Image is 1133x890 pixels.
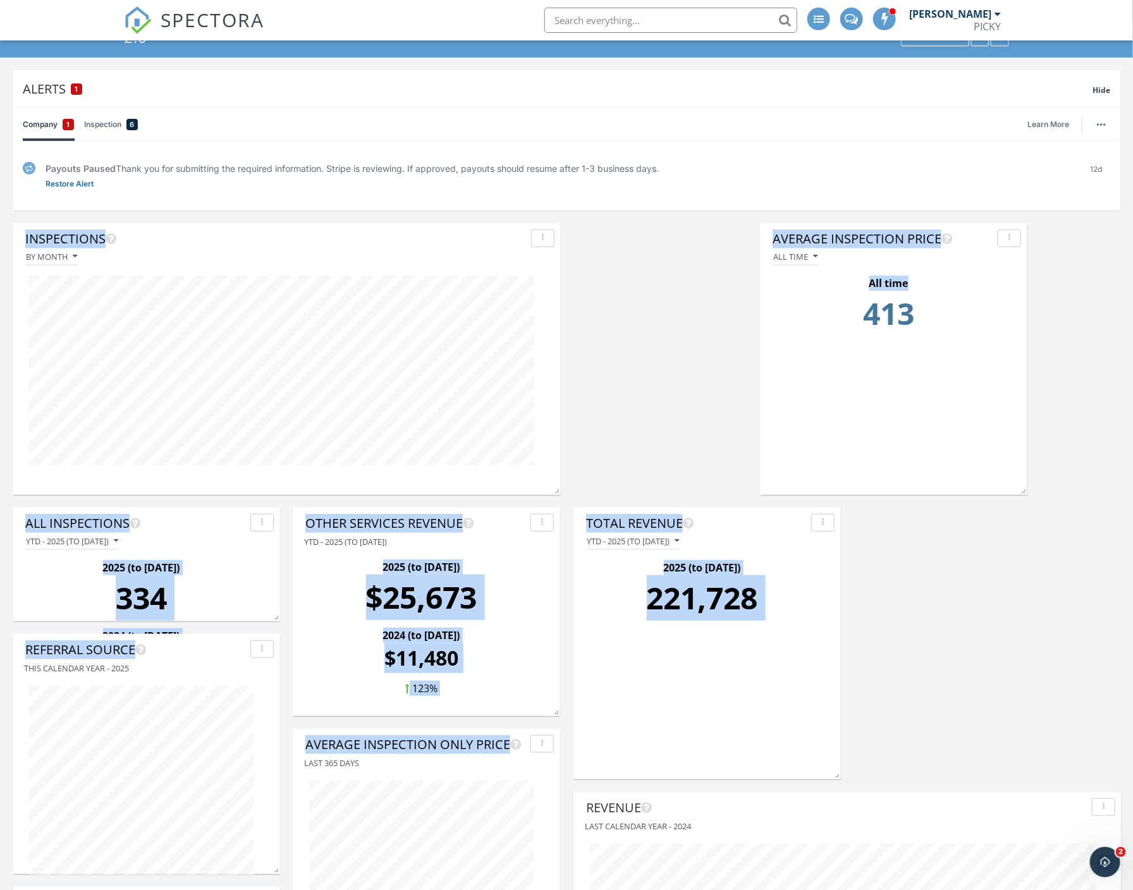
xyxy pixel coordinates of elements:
[773,229,993,248] div: Average Inspection Price
[587,537,679,546] div: YTD - 2025 (to [DATE])
[776,291,1001,344] td: 413.34
[974,20,1001,33] div: PICKY
[26,537,118,546] div: YTD - 2025 (to [DATE])
[773,252,818,261] div: All time
[25,640,245,659] div: Referral Source
[1090,847,1120,877] iframe: Intercom live chat
[586,533,680,550] button: YTD - 2025 (to [DATE])
[29,628,254,643] div: 2024 (to [DATE])
[23,162,35,175] img: under-review-2fe708636b114a7f4b8d.svg
[1082,162,1110,190] div: 12d
[544,8,797,33] input: Search everything...
[46,163,116,174] span: Payouts Paused
[586,514,806,533] div: Total Revenue
[309,643,534,681] td: 11480.26
[309,628,534,643] div: 2024 (to [DATE])
[29,575,254,628] td: 334
[124,17,264,44] a: SPECTORA
[46,178,94,190] a: Restore Alert
[412,681,438,695] span: 123%
[1027,118,1077,131] a: Learn More
[84,108,138,141] a: Inspection
[1116,847,1126,857] span: 2
[586,798,1087,817] div: Revenue
[161,6,264,33] span: SPECTORA
[309,559,534,575] div: 2025 (to [DATE])
[46,162,1072,175] div: Thank you for submitting the required information. Stripe is reviewing. If approved, payouts shou...
[25,248,78,265] button: By month
[67,118,70,131] span: 1
[907,34,964,42] div: Dashboards
[25,533,119,550] button: YTD - 2025 (to [DATE])
[23,80,1093,97] div: Alerts
[590,575,814,628] td: 221728.27
[25,514,245,533] div: All Inspections
[26,252,77,261] div: By month
[305,514,525,533] div: Other Services Revenue
[130,118,135,131] span: 6
[75,85,78,94] span: 1
[124,6,152,34] img: The Best Home Inspection Software - Spectora
[1093,85,1110,95] span: Hide
[25,229,526,248] div: Inspections
[29,560,254,575] div: 2025 (to [DATE])
[776,276,1001,291] div: All time
[590,560,814,575] div: 2025 (to [DATE])
[23,108,74,141] a: Company
[1097,123,1106,126] img: ellipsis-632cfdd7c38ec3a7d453.svg
[773,248,818,265] button: All time
[909,8,991,20] div: [PERSON_NAME]
[309,575,534,628] td: 25673.14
